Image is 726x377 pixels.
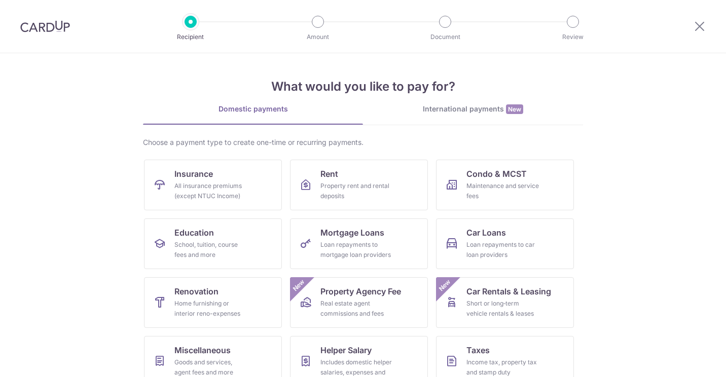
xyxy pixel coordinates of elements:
span: Taxes [466,344,490,356]
a: RenovationHome furnishing or interior reno-expenses [144,277,282,328]
a: Car LoansLoan repayments to car loan providers [436,218,574,269]
p: Review [535,32,610,42]
p: Document [408,32,483,42]
div: Short or long‑term vehicle rentals & leases [466,298,539,319]
a: EducationSchool, tuition, course fees and more [144,218,282,269]
div: Home furnishing or interior reno-expenses [174,298,247,319]
a: Property Agency FeeReal estate agent commissions and feesNew [290,277,428,328]
span: Insurance [174,168,213,180]
span: New [437,277,453,294]
span: Car Loans [466,227,506,239]
div: School, tuition, course fees and more [174,240,247,260]
img: CardUp [20,20,70,32]
div: All insurance premiums (except NTUC Income) [174,181,247,201]
div: Loan repayments to mortgage loan providers [320,240,393,260]
div: International payments [363,104,583,115]
div: Real estate agent commissions and fees [320,298,393,319]
span: Helper Salary [320,344,372,356]
span: New [291,277,307,294]
a: InsuranceAll insurance premiums (except NTUC Income) [144,160,282,210]
p: Recipient [153,32,228,42]
span: Miscellaneous [174,344,231,356]
a: Mortgage LoansLoan repayments to mortgage loan providers [290,218,428,269]
a: RentProperty rent and rental deposits [290,160,428,210]
span: New [506,104,523,114]
span: Rent [320,168,338,180]
h4: What would you like to pay for? [143,78,583,96]
div: Property rent and rental deposits [320,181,393,201]
div: Domestic payments [143,104,363,114]
div: Maintenance and service fees [466,181,539,201]
div: Loan repayments to car loan providers [466,240,539,260]
span: Property Agency Fee [320,285,401,297]
div: Choose a payment type to create one-time or recurring payments. [143,137,583,147]
a: Condo & MCSTMaintenance and service fees [436,160,574,210]
p: Amount [280,32,355,42]
a: Car Rentals & LeasingShort or long‑term vehicle rentals & leasesNew [436,277,574,328]
span: Renovation [174,285,219,297]
span: Car Rentals & Leasing [466,285,551,297]
span: Condo & MCST [466,168,527,180]
span: Mortgage Loans [320,227,384,239]
span: Education [174,227,214,239]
